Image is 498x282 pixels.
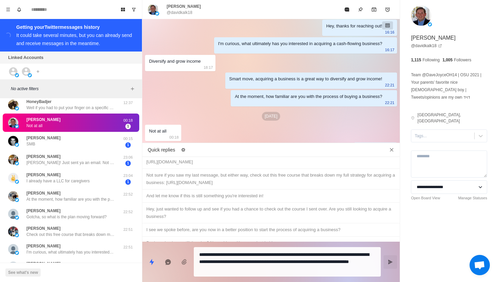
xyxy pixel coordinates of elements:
[146,151,396,166] div: Feel free to checkout this landing page, it will bring you up to speed with the strategy I use to...
[354,3,367,16] button: Pin
[385,28,395,36] p: 16:16
[262,112,280,121] p: [DATE]
[178,255,191,269] button: Add media
[367,3,381,16] button: Archive
[422,57,440,63] p: Following
[120,136,137,142] p: 00:15
[15,233,19,237] img: picture
[125,179,131,185] span: 1
[26,135,61,141] p: [PERSON_NAME]
[26,231,115,238] p: Check out this free course that breaks down my full strategy for acquiring a business: [URL][DOMA...
[167,9,192,16] p: @davidkalk18
[125,161,131,166] span: 1
[411,71,487,101] p: Team @DaveJoyceOH14 | OSU 2021 | Your parents’ favorite nice [DEMOGRAPHIC_DATA] boy | Tweets/opin...
[8,54,43,61] p: Linked Accounts
[454,57,471,63] p: Followers
[128,4,139,15] button: Show unread conversations
[118,4,128,15] button: Board View
[16,33,132,46] div: It could take several minutes, but you can already send and receive messages in the meantime.
[148,4,159,15] img: picture
[120,173,137,179] p: 23:04
[458,195,487,201] a: Manage Statuses
[149,127,166,135] div: Not at all
[383,255,397,269] button: Send message
[146,239,396,247] div: Buying a business still the plan? No problem either way, just lmk!
[26,190,61,196] p: [PERSON_NAME]
[155,12,159,16] img: picture
[120,262,137,268] p: 22:51
[442,57,453,63] p: 1,005
[381,3,394,16] button: Add reminder
[145,255,159,269] button: Quick replies
[411,195,440,201] a: Open Board View
[120,244,137,250] p: 22:51
[3,4,14,15] button: Menu
[417,112,487,124] p: [GEOGRAPHIC_DATA], [GEOGRAPHIC_DATA]
[26,261,61,267] p: [PERSON_NAME]
[8,262,18,272] img: picture
[411,57,421,63] p: 1,115
[15,106,19,110] img: picture
[235,93,382,100] div: At the moment, how familiar are you with the process of buying a business?
[385,46,395,54] p: 16:17
[15,251,19,255] img: picture
[26,105,115,111] p: Well if you had to put your finger on a specific part of the process that’s holding you back from...
[14,4,24,15] button: Notifications
[8,191,18,201] img: picture
[15,73,19,77] img: picture
[26,141,35,147] p: SMB
[146,192,396,200] div: And let me know if this is still something you're interested in!
[204,64,213,71] p: 18:17
[8,118,18,128] img: picture
[386,144,397,155] button: Close quick replies
[15,143,19,147] img: picture
[15,180,19,184] img: picture
[15,198,19,202] img: picture
[8,226,18,237] img: picture
[120,155,137,160] p: 23:06
[8,100,18,110] img: picture
[5,268,41,277] button: See what's new
[120,118,137,123] p: 00:18
[26,178,90,184] p: I already have a LLC for caregivers
[169,134,179,141] p: 00:18
[120,192,137,197] p: 22:52
[26,225,61,231] p: [PERSON_NAME]
[26,123,42,129] p: Not at all
[16,23,134,31] div: Getting your Twitter messages history
[26,243,61,249] p: [PERSON_NAME]
[470,255,490,275] a: Open chat
[120,100,137,106] p: 12:37
[167,3,201,9] p: [PERSON_NAME]
[11,86,128,92] p: No active filters
[326,22,382,30] div: Hey, thanks for reaching out!
[161,255,175,269] button: Reply with AI
[8,136,18,146] img: picture
[26,117,61,123] p: [PERSON_NAME]
[411,34,456,42] p: [PERSON_NAME]
[15,216,19,220] img: picture
[8,209,18,219] img: picture
[146,172,396,186] div: Not sure if you saw my last message, but either way, check out this free course that breaks down ...
[26,249,115,255] p: I'm curious, what ultimately has you interested in acquiring a cash-flowing business?
[218,40,382,47] div: I'm curious, what ultimately has you interested in acquiring a cash-flowing business?
[28,73,32,77] img: picture
[8,155,18,165] img: picture
[229,75,382,83] div: Smart move, acquiring a business is a great way to diversify and grow income!
[26,172,61,178] p: [PERSON_NAME]
[26,154,61,160] p: [PERSON_NAME]
[411,43,442,49] a: @davidkalk18
[385,99,395,106] p: 22:21
[178,144,189,155] button: Edit quick replies
[120,227,137,233] p: 22:51
[120,209,137,215] p: 22:52
[34,67,42,76] button: Add account
[146,205,396,220] div: Hey, just wanted to follow up and see if you had a chance to check out the course I sent over. Ar...
[385,81,395,89] p: 22:21
[26,99,51,105] p: HoneyBadjer
[15,124,19,128] img: picture
[148,146,175,154] p: Quick replies
[149,58,201,65] div: Diversify and grow income
[340,3,354,16] button: Mark as read
[146,226,396,234] div: I see we spoke before, are you now in a better position to start the process of acquiring a busin...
